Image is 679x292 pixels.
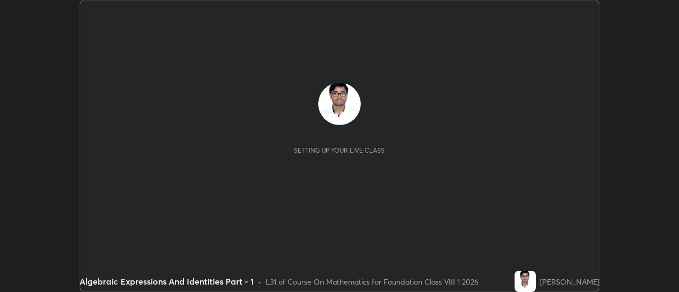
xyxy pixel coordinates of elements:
[80,275,254,288] div: Algebraic Expressions And Identities Part - 1
[258,276,262,287] div: •
[318,83,361,125] img: c2357da53e6c4a768a63f5a7834c11d3.jpg
[266,276,478,287] div: L31 of Course On Mathematics for Foundation Class VIII 1 2026
[540,276,599,287] div: [PERSON_NAME]
[515,271,536,292] img: c2357da53e6c4a768a63f5a7834c11d3.jpg
[294,146,385,154] div: Setting up your live class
